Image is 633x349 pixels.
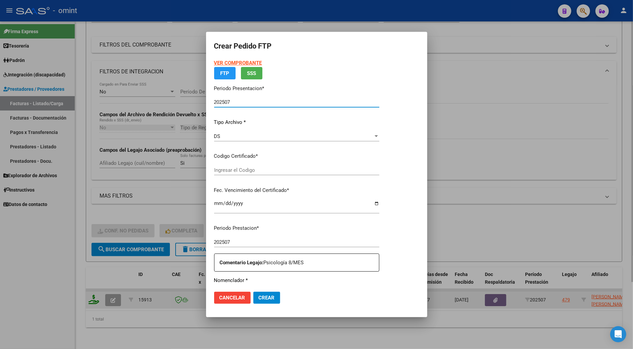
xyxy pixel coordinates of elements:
span: SSS [247,70,256,76]
p: Psicología 8/MES [220,259,379,267]
p: Periodo Prestacion [214,224,379,232]
button: Crear [253,292,280,304]
span: Cancelar [219,295,245,301]
strong: Comentario Legajo: [220,260,264,266]
h2: Crear Pedido FTP [214,40,419,53]
button: SSS [241,67,262,79]
span: DS [214,133,220,139]
p: Codigo Certificado [214,152,379,160]
a: VER COMPROBANTE [214,60,262,66]
p: Nomenclador * [214,277,379,284]
p: Periodo Presentacion [214,85,379,92]
div: Open Intercom Messenger [610,326,626,342]
p: Fec. Vencimiento del Certificado [214,187,379,194]
p: Tipo Archivo * [214,119,379,126]
button: Cancelar [214,292,251,304]
span: FTP [220,70,229,76]
button: FTP [214,67,236,79]
span: Crear [259,295,275,301]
